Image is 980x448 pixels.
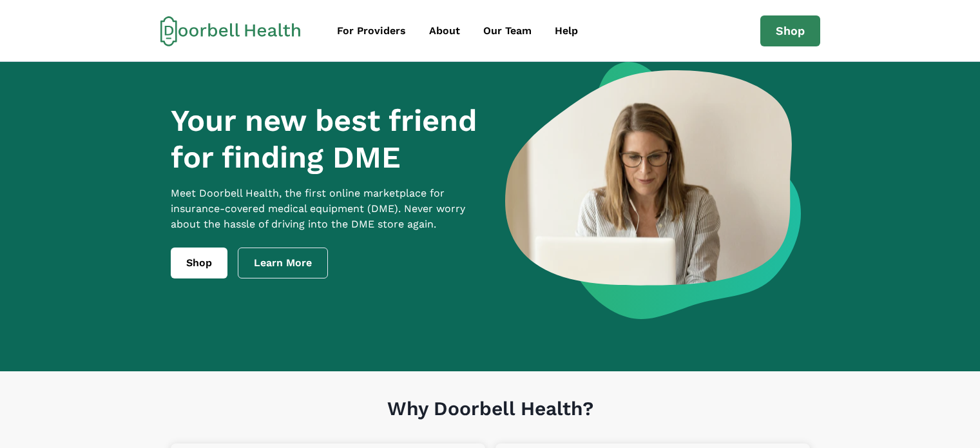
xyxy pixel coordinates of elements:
div: Our Team [483,23,532,39]
img: a woman looking at a computer [505,62,801,319]
h1: Why Doorbell Health? [171,397,810,443]
div: For Providers [337,23,406,39]
a: Shop [760,15,820,46]
a: About [419,18,470,44]
h1: Your new best friend for finding DME [171,102,484,175]
div: About [429,23,460,39]
p: Meet Doorbell Health, the first online marketplace for insurance-covered medical equipment (DME).... [171,186,484,232]
a: Learn More [238,248,328,278]
a: Shop [171,248,227,278]
a: Our Team [473,18,542,44]
a: Help [544,18,588,44]
a: For Providers [327,18,416,44]
div: Help [555,23,578,39]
